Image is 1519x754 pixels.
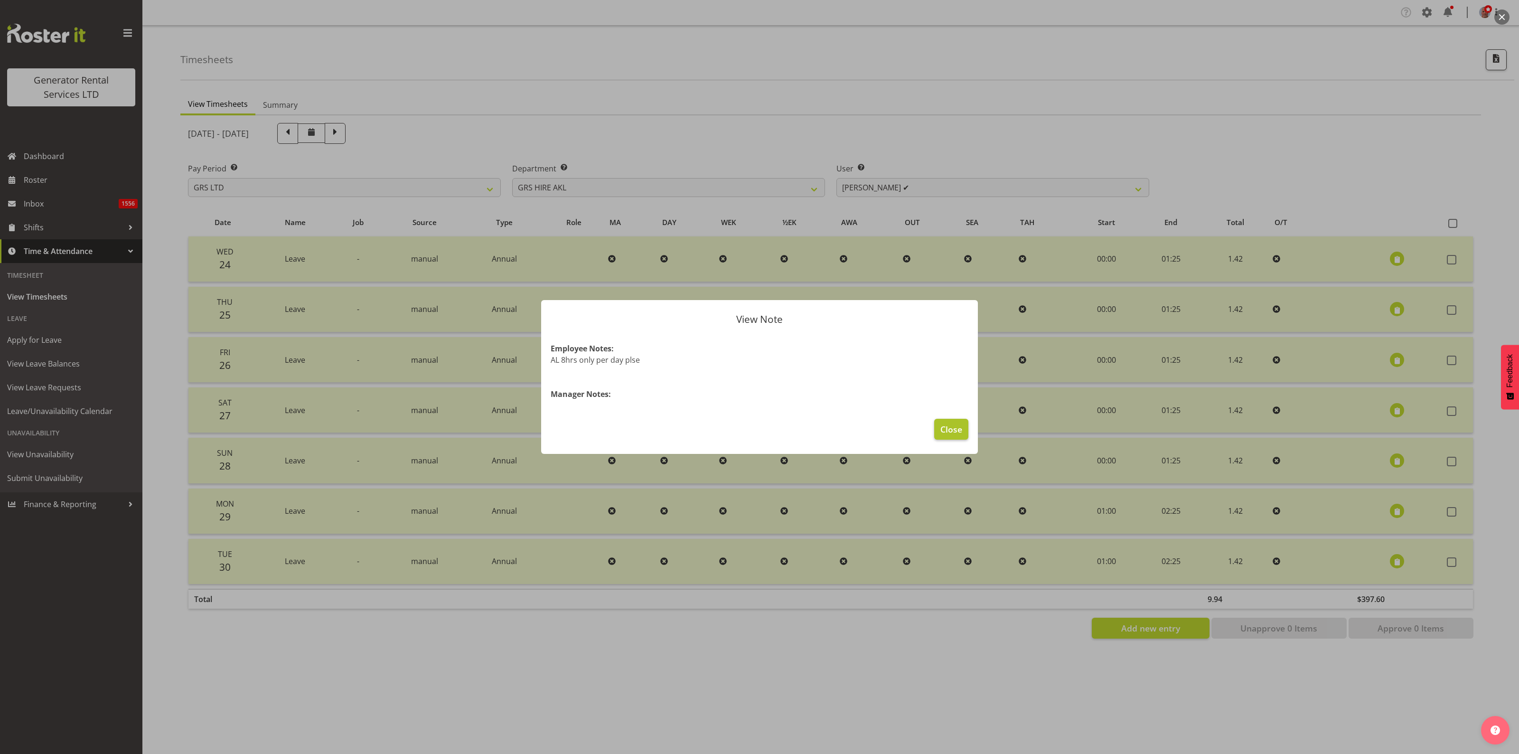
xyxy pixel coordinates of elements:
h4: Employee Notes: [551,343,968,354]
button: Close [934,419,968,440]
h4: Manager Notes: [551,388,968,400]
button: Feedback - Show survey [1501,345,1519,409]
img: help-xxl-2.png [1491,726,1500,735]
p: View Note [551,314,968,324]
span: Feedback [1506,354,1514,387]
p: AL 8hrs only per day plse [551,354,968,366]
span: Close [940,423,962,435]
